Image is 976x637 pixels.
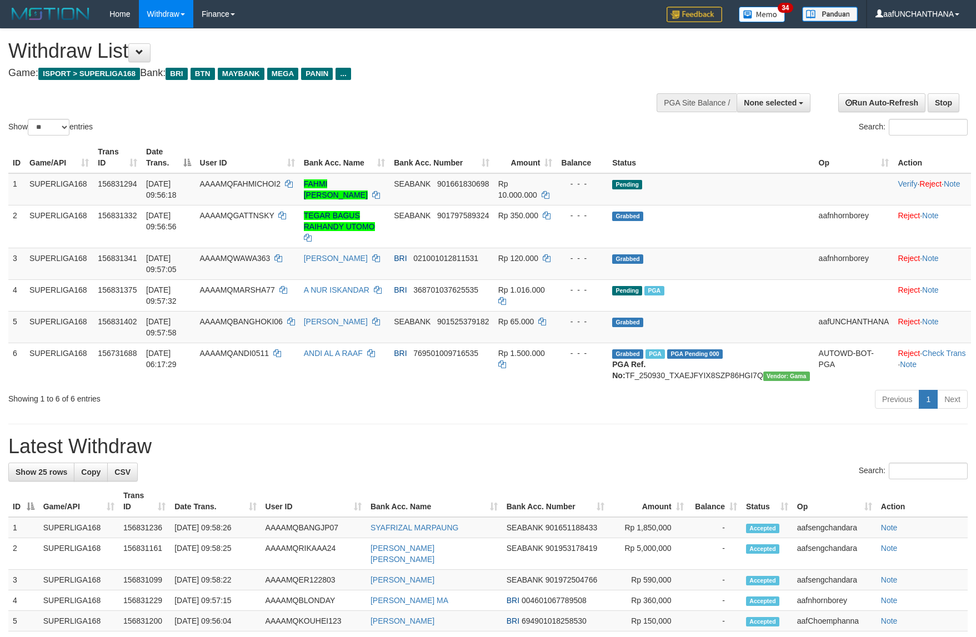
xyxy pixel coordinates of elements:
td: AAAAMQRIKAAA24 [261,538,366,570]
td: [DATE] 09:58:25 [170,538,261,570]
span: None selected [744,98,797,107]
span: BRI [394,349,407,358]
td: SUPERLIGA168 [25,173,93,205]
th: Amount: activate to sort column ascending [609,485,688,517]
th: Amount: activate to sort column ascending [494,142,557,173]
a: FAHMI [PERSON_NAME] [304,179,368,199]
td: AUTOWD-BOT-PGA [814,343,894,385]
td: aafnhornborey [793,590,877,611]
td: SUPERLIGA168 [39,517,119,538]
th: ID [8,142,25,173]
span: SEABANK [394,179,431,188]
td: aafUNCHANTHANA [814,311,894,343]
td: SUPERLIGA168 [39,611,119,631]
a: Reject [898,254,920,263]
span: BRI [394,285,407,294]
span: Copy 021001012811531 to clipboard [413,254,478,263]
td: SUPERLIGA168 [25,205,93,248]
div: - - - [561,348,603,359]
span: Accepted [746,596,779,606]
a: Note [900,360,917,369]
span: Accepted [746,524,779,533]
a: Reject [919,179,942,188]
td: · [893,279,971,311]
span: MAYBANK [218,68,264,80]
div: - - - [561,210,603,221]
td: aafsengchandara [793,570,877,590]
div: - - - [561,178,603,189]
span: Marked by aafsengchandara [644,286,664,295]
td: - [688,611,742,631]
span: Copy 901661830698 to clipboard [437,179,489,188]
th: Status: activate to sort column ascending [742,485,793,517]
a: Note [881,575,898,584]
span: 156831375 [98,285,137,294]
a: [PERSON_NAME] MA [371,596,448,605]
a: [PERSON_NAME] [371,575,434,584]
span: Copy 901953178419 to clipboard [545,544,597,553]
img: Button%20Memo.svg [739,7,785,22]
span: Grabbed [612,254,643,264]
span: SEABANK [507,575,543,584]
td: TF_250930_TXAEJFYIX8SZP86HGI7Q [608,343,814,385]
span: Copy 004601067789508 to clipboard [522,596,587,605]
img: MOTION_logo.png [8,6,93,22]
td: · [893,248,971,279]
td: [DATE] 09:56:04 [170,611,261,631]
td: AAAAMQER122803 [261,570,366,590]
td: Rp 590,000 [609,570,688,590]
span: SEABANK [507,544,543,553]
div: PGA Site Balance / [657,93,737,112]
td: 1 [8,517,39,538]
a: Note [922,285,939,294]
span: Pending [612,286,642,295]
a: Note [922,211,939,220]
td: 156831200 [119,611,170,631]
span: Copy 769501009716535 to clipboard [413,349,478,358]
span: Rp 65.000 [498,317,534,326]
span: 156831332 [98,211,137,220]
td: SUPERLIGA168 [39,570,119,590]
span: BTN [191,68,215,80]
label: Show entries [8,119,93,136]
span: SEABANK [394,211,431,220]
td: 3 [8,570,39,590]
a: Note [922,254,939,263]
td: SUPERLIGA168 [25,248,93,279]
th: Bank Acc. Name: activate to sort column ascending [366,485,502,517]
a: Note [944,179,960,188]
label: Search: [859,463,968,479]
td: SUPERLIGA168 [25,311,93,343]
span: Rp 1.500.000 [498,349,545,358]
td: · [893,205,971,248]
td: Rp 360,000 [609,590,688,611]
td: 156831236 [119,517,170,538]
a: TEGAR BAGUS RAIHANDY UTOMO [304,211,375,231]
th: Op: activate to sort column ascending [793,485,877,517]
td: · · [893,343,971,385]
td: 4 [8,279,25,311]
span: Copy [81,468,101,477]
b: PGA Ref. No: [612,360,645,380]
td: 3 [8,248,25,279]
span: [DATE] 09:57:32 [146,285,177,305]
th: User ID: activate to sort column ascending [261,485,366,517]
a: [PERSON_NAME] [304,317,368,326]
td: 5 [8,611,39,631]
a: [PERSON_NAME] [371,616,434,625]
a: Reject [898,211,920,220]
a: A NUR ISKANDAR [304,285,369,294]
span: Rp 120.000 [498,254,538,263]
a: Note [881,544,898,553]
th: Trans ID: activate to sort column ascending [119,485,170,517]
span: Copy 368701037625535 to clipboard [413,285,478,294]
span: Rp 10.000.000 [498,179,537,199]
span: AAAAMQFAHMICHOI2 [200,179,281,188]
td: 156831229 [119,590,170,611]
th: Status [608,142,814,173]
span: [DATE] 09:56:56 [146,211,177,231]
td: 1 [8,173,25,205]
td: SUPERLIGA168 [39,590,119,611]
span: AAAAMQGATTNSKY [200,211,274,220]
span: Rp 1.016.000 [498,285,545,294]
